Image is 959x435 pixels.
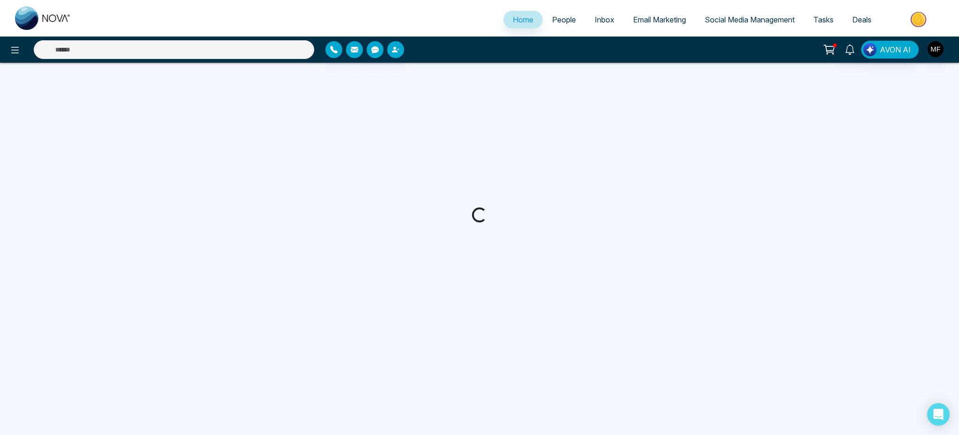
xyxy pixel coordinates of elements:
a: Tasks [804,11,843,29]
a: Social Media Management [695,11,804,29]
img: Lead Flow [863,43,877,56]
span: Email Marketing [633,15,686,24]
a: Home [503,11,543,29]
button: AVON AI [861,41,919,59]
a: Deals [843,11,881,29]
div: Open Intercom Messenger [927,403,950,426]
span: Home [513,15,533,24]
img: User Avatar [928,41,944,57]
span: Deals [852,15,871,24]
img: Nova CRM Logo [15,7,71,30]
span: People [552,15,576,24]
a: Inbox [585,11,624,29]
a: Email Marketing [624,11,695,29]
span: Inbox [595,15,614,24]
img: Market-place.gif [885,9,953,30]
span: Tasks [813,15,834,24]
a: People [543,11,585,29]
span: AVON AI [880,44,911,55]
span: Social Media Management [705,15,795,24]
